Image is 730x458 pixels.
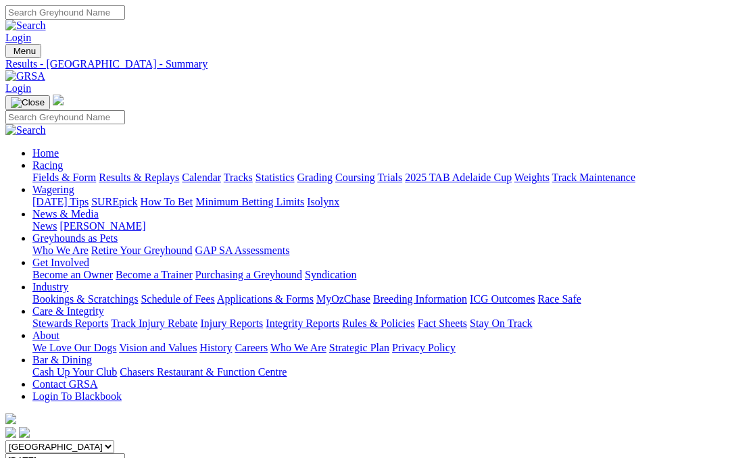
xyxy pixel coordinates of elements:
[199,342,232,353] a: History
[91,245,193,256] a: Retire Your Greyhound
[32,342,725,354] div: About
[32,196,725,208] div: Wagering
[32,342,116,353] a: We Love Our Dogs
[32,293,138,305] a: Bookings & Scratchings
[32,281,68,292] a: Industry
[53,95,64,105] img: logo-grsa-white.png
[316,293,370,305] a: MyOzChase
[266,317,339,329] a: Integrity Reports
[392,342,456,353] a: Privacy Policy
[59,220,145,232] a: [PERSON_NAME]
[32,269,113,280] a: Become an Owner
[297,172,333,183] a: Grading
[32,390,122,402] a: Login To Blackbook
[32,172,96,183] a: Fields & Form
[19,427,30,438] img: twitter.svg
[119,342,197,353] a: Vision and Values
[91,196,137,207] a: SUREpick
[182,172,221,183] a: Calendar
[5,44,41,58] button: Toggle navigation
[32,257,89,268] a: Get Involved
[195,196,304,207] a: Minimum Betting Limits
[418,317,467,329] a: Fact Sheets
[255,172,295,183] a: Statistics
[32,220,725,232] div: News & Media
[5,70,45,82] img: GRSA
[11,97,45,108] img: Close
[120,366,287,378] a: Chasers Restaurant & Function Centre
[32,317,108,329] a: Stewards Reports
[342,317,415,329] a: Rules & Policies
[5,427,16,438] img: facebook.svg
[5,5,125,20] input: Search
[32,305,104,317] a: Care & Integrity
[32,366,725,378] div: Bar & Dining
[200,317,263,329] a: Injury Reports
[307,196,339,207] a: Isolynx
[32,330,59,341] a: About
[5,95,50,110] button: Toggle navigation
[329,342,389,353] a: Strategic Plan
[32,147,59,159] a: Home
[116,269,193,280] a: Become a Trainer
[32,293,725,305] div: Industry
[32,184,74,195] a: Wagering
[32,220,57,232] a: News
[5,58,725,70] a: Results - [GEOGRAPHIC_DATA] - Summary
[32,269,725,281] div: Get Involved
[235,342,268,353] a: Careers
[335,172,375,183] a: Coursing
[537,293,581,305] a: Race Safe
[377,172,402,183] a: Trials
[195,269,302,280] a: Purchasing a Greyhound
[32,196,89,207] a: [DATE] Tips
[470,317,532,329] a: Stay On Track
[5,124,46,136] img: Search
[5,82,31,94] a: Login
[195,245,290,256] a: GAP SA Assessments
[32,208,99,220] a: News & Media
[217,293,314,305] a: Applications & Forms
[270,342,326,353] a: Who We Are
[5,32,31,43] a: Login
[224,172,253,183] a: Tracks
[552,172,635,183] a: Track Maintenance
[32,232,118,244] a: Greyhounds as Pets
[32,366,117,378] a: Cash Up Your Club
[514,172,550,183] a: Weights
[141,293,214,305] a: Schedule of Fees
[305,269,356,280] a: Syndication
[32,354,92,365] a: Bar & Dining
[5,20,46,32] img: Search
[32,245,89,256] a: Who We Are
[5,413,16,424] img: logo-grsa-white.png
[99,172,179,183] a: Results & Replays
[14,46,36,56] span: Menu
[111,317,197,329] a: Track Injury Rebate
[470,293,535,305] a: ICG Outcomes
[373,293,467,305] a: Breeding Information
[5,110,125,124] input: Search
[32,378,97,390] a: Contact GRSA
[141,196,193,207] a: How To Bet
[32,317,725,330] div: Care & Integrity
[405,172,512,183] a: 2025 TAB Adelaide Cup
[32,159,63,171] a: Racing
[32,172,725,184] div: Racing
[32,245,725,257] div: Greyhounds as Pets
